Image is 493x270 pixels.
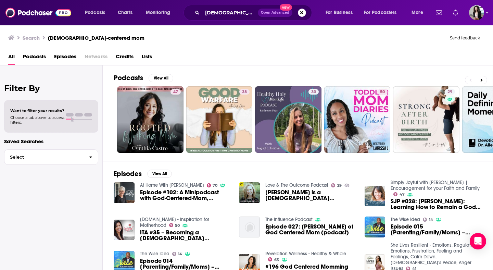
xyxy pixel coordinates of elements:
[114,170,172,178] a: EpisodesView All
[469,5,484,20] span: Logged in as ElizabethCole
[265,189,356,201] a: Heather MacFayden is a God Centered Mom
[48,35,144,41] h3: [DEMOGRAPHIC_DATA]-centered mom
[433,7,445,19] a: Show notifications dropdown
[265,217,313,222] a: The Influence Podcast
[4,138,98,145] p: Saved Searches
[469,5,484,20] button: Show profile menu
[207,183,218,187] a: 70
[258,9,292,17] button: Open AdvancedNew
[239,89,250,95] a: 38
[140,230,231,241] span: ITA #35 – Becoming a [DEMOGRAPHIC_DATA] Centered Mom and The Art of Raising Boys – An Interview w...
[391,180,480,191] a: Simply Joyful with Kristi Clover | Encouragement for your Faith and Family
[54,51,76,65] a: Episodes
[265,189,356,201] span: [PERSON_NAME] is a [DEMOGRAPHIC_DATA] Centered Mom
[23,51,46,65] a: Podcasts
[242,89,247,96] span: 38
[239,182,260,203] img: Heather MacFayden is a God Centered Mom
[445,89,455,95] a: 29
[178,253,182,256] span: 14
[140,251,169,257] a: The Wise Idea
[114,182,135,203] img: Episode #102: A Minipodcast with God-Centered-Mom, Heather McFaden
[365,186,385,207] img: SJP #028: Heather MacFadyen: Learning How to Remain a God Centered Mom
[10,108,64,113] span: Want to filter your results?
[324,86,391,153] a: 50
[149,74,173,82] button: View All
[268,257,279,261] a: 63
[80,7,114,18] button: open menu
[4,149,98,165] button: Select
[364,8,397,17] span: For Podcasters
[321,7,361,18] button: open menu
[173,89,178,96] span: 47
[255,86,321,153] a: 30
[359,7,407,18] button: open menu
[10,115,64,125] span: Choose a tab above to access filters.
[140,258,231,270] span: Episode 014 [Parenting/Family/Moms] – Living As A [DEMOGRAPHIC_DATA]-Centered Mom With [PERSON_NA...
[190,5,318,21] div: Search podcasts, credits, & more...
[280,4,292,11] span: New
[170,89,181,95] a: 47
[114,220,135,241] img: ITA #35 – Becoming a God Centered Mom and The Art of Raising Boys – An Interview with Heather Mac...
[331,183,342,187] a: 29
[186,86,253,153] a: 38
[4,155,84,159] span: Select
[85,8,105,17] span: Podcasts
[140,189,231,201] a: Episode #102: A Minipodcast with God-Centered-Mom, Heather McFaden
[469,5,484,20] img: User Profile
[423,218,433,222] a: 14
[8,51,15,65] a: All
[265,224,356,235] a: Episode 027: Heather MacFadyen of God Centered Mom (podcast)
[391,224,482,235] span: Episode 015 [Parenting/Family/Moms] – Living As A [DEMOGRAPHIC_DATA]-Centered Mom With [PERSON_NA...
[213,184,217,187] span: 70
[140,182,204,188] a: At Home With Sally
[141,7,179,18] button: open menu
[140,217,209,228] a: InspiredToAction.com - Inspiration for Motherhood
[377,89,388,95] a: 50
[142,51,152,65] a: Lists
[117,86,184,153] a: 47
[265,224,356,235] span: Episode 027: [PERSON_NAME] of God Centered Mom (podcast)
[448,35,482,41] button: Send feedback
[407,7,432,18] button: open menu
[311,89,316,96] span: 30
[393,192,405,196] a: 47
[393,86,459,153] a: 29
[470,233,486,249] div: Open Intercom Messenger
[391,224,482,235] a: Episode 015 [Parenting/Family/Moms] – Living As A God-Centered Mom With Heather MacFadyen – Part 2
[265,182,328,188] a: Love & The Outcome Podcast
[429,218,433,221] span: 14
[114,74,173,82] a: PodcastsView All
[308,89,319,95] a: 30
[85,51,108,65] span: Networks
[239,217,260,237] img: Episode 027: Heather MacFadyen of God Centered Mom (podcast)
[114,170,142,178] h2: Episodes
[23,35,40,41] h3: Search
[391,217,420,222] a: The Wise Idea
[400,193,405,196] span: 47
[380,89,385,96] span: 50
[140,258,231,270] a: Episode 014 [Parenting/Family/Moms] – Living As A God-Centered Mom With Heather MacFadyen – Part 1
[116,51,134,65] a: Credits
[261,11,289,14] span: Open Advanced
[4,83,98,93] h2: Filter By
[202,7,258,18] input: Search podcasts, credits, & more...
[5,6,71,19] img: Podchaser - Follow, Share and Rate Podcasts
[172,252,182,256] a: 14
[274,258,279,261] span: 63
[365,217,385,237] img: Episode 015 [Parenting/Family/Moms] – Living As A God-Centered Mom With Heather MacFadyen – Part 2
[140,230,231,241] a: ITA #35 – Becoming a God Centered Mom and The Art of Raising Boys – An Interview with Heather Mac...
[391,198,482,210] span: SJP #028: [PERSON_NAME]: Learning How to Remain a God Centered Mom
[140,189,231,201] span: Episode #102: A Minipodcast with God-Centered-Mom, [PERSON_NAME]
[326,8,353,17] span: For Business
[147,170,172,178] button: View All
